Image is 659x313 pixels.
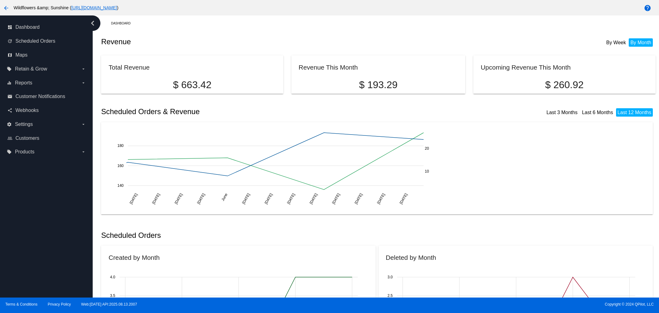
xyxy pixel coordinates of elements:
[618,110,651,115] a: Last 12 Months
[174,192,184,205] text: [DATE]
[81,80,86,85] i: arrow_drop_down
[387,275,393,279] text: 3.0
[299,64,358,71] h2: Revenue This Month
[481,64,571,71] h2: Upcoming Revenue This Month
[2,4,10,12] mat-icon: arrow_back
[7,53,12,58] i: map
[108,64,150,71] h2: Total Revenue
[387,294,393,298] text: 2.5
[81,66,86,71] i: arrow_drop_down
[7,108,12,113] i: share
[101,37,378,46] h2: Revenue
[7,94,12,99] i: email
[7,22,86,32] a: dashboard Dashboard
[71,5,117,10] a: [URL][DOMAIN_NAME]
[108,254,159,261] h2: Created by Month
[15,52,27,58] span: Maps
[299,79,458,91] p: $ 193.29
[15,24,40,30] span: Dashboard
[111,19,136,28] a: Dashboard
[101,107,378,116] h2: Scheduled Orders & Revenue
[110,294,116,298] text: 3.5
[7,105,86,115] a: share Webhooks
[399,192,408,205] text: [DATE]
[101,231,378,240] h2: Scheduled Orders
[241,192,251,205] text: [DATE]
[15,66,47,72] span: Retain & Grow
[81,122,86,127] i: arrow_drop_down
[108,79,276,91] p: $ 663.42
[221,192,228,202] text: June
[547,110,578,115] a: Last 3 Months
[117,183,124,187] text: 140
[15,149,34,155] span: Products
[15,135,39,141] span: Customers
[335,302,654,307] span: Copyright © 2024 QPilot, LLC
[7,25,12,30] i: dashboard
[7,92,86,101] a: email Customer Notifications
[332,192,341,205] text: [DATE]
[605,38,627,47] li: By Week
[14,5,118,10] span: Wildflowers &amp; Sunshine ( )
[151,192,161,205] text: [DATE]
[196,192,206,205] text: [DATE]
[7,133,86,143] a: people_outline Customers
[110,275,116,279] text: 4.0
[117,163,124,168] text: 160
[582,110,613,115] a: Last 6 Months
[425,169,429,174] text: 10
[15,122,33,127] span: Settings
[7,50,86,60] a: map Maps
[88,18,98,28] i: chevron_left
[629,38,653,47] li: By Month
[354,192,363,205] text: [DATE]
[7,149,12,154] i: local_offer
[81,302,137,307] a: Web:[DATE] API:2025.08.13.2007
[81,149,86,154] i: arrow_drop_down
[7,122,12,127] i: settings
[376,192,386,205] text: [DATE]
[117,144,124,148] text: 180
[425,146,429,151] text: 20
[15,94,65,99] span: Customer Notifications
[7,136,12,141] i: people_outline
[7,36,86,46] a: update Scheduled Orders
[7,80,12,85] i: equalizer
[7,66,12,71] i: local_offer
[15,80,32,86] span: Reports
[129,192,138,205] text: [DATE]
[644,4,651,12] mat-icon: help
[481,79,648,91] p: $ 260.92
[15,38,55,44] span: Scheduled Orders
[15,108,39,113] span: Webhooks
[7,39,12,44] i: update
[5,302,37,307] a: Terms & Conditions
[386,254,436,261] h2: Deleted by Month
[286,192,296,205] text: [DATE]
[48,302,71,307] a: Privacy Policy
[264,192,273,205] text: [DATE]
[309,192,319,205] text: [DATE]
